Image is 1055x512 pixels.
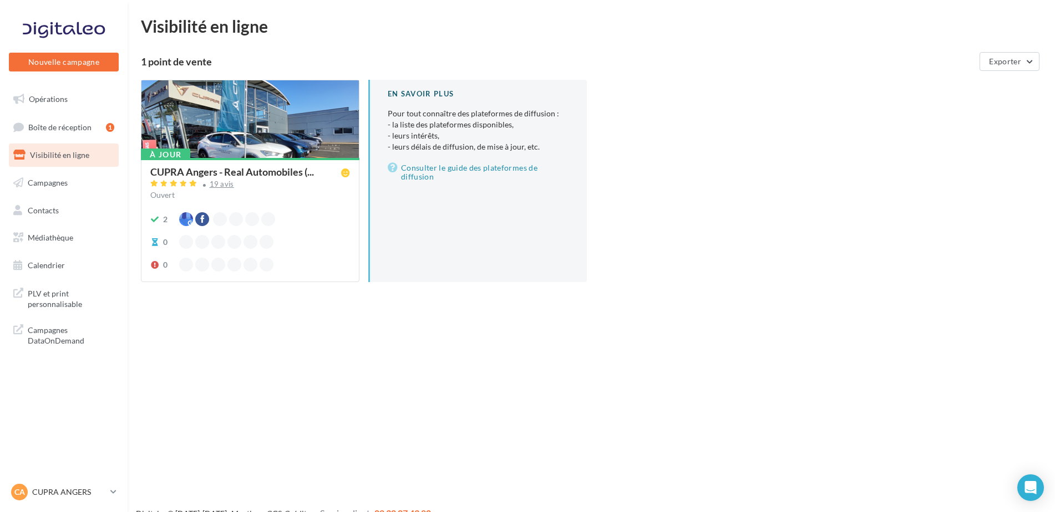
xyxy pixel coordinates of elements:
a: 19 avis [150,178,350,192]
span: Exporter [989,57,1021,66]
a: CA CUPRA ANGERS [9,482,119,503]
li: - la liste des plateformes disponibles, [388,119,569,130]
a: Boîte de réception1 [7,115,121,139]
span: Ouvert [150,190,175,199]
span: Calendrier [28,260,65,270]
span: Contacts [28,205,59,214]
p: CUPRA ANGERS [32,487,106,498]
a: Calendrier [7,254,121,277]
p: Pour tout connaître des plateformes de diffusion : [388,108,569,152]
div: Visibilité en ligne [141,18,1042,34]
li: - leurs délais de diffusion, de mise à jour, etc. [388,141,569,152]
a: Campagnes [7,171,121,194]
span: Médiathèque [28,233,73,242]
span: Opérations [29,94,68,104]
div: 0 [163,237,168,248]
div: 2 [163,214,168,225]
span: Campagnes DataOnDemand [28,322,114,346]
div: En savoir plus [388,89,569,99]
a: Médiathèque [7,226,121,249]
a: Campagnes DataOnDemand [7,318,121,351]
span: Visibilité en ligne [30,150,89,160]
span: CUPRA Angers - Real Automobiles (... [150,167,314,177]
a: Consulter le guide des plateformes de diffusion [388,161,569,183]
a: Contacts [7,199,121,222]
a: Opérations [7,88,121,111]
li: - leurs intérêts, [388,130,569,141]
button: Exporter [980,52,1039,71]
div: 1 [106,123,114,132]
div: À jour [141,149,190,161]
span: CA [14,487,25,498]
div: 19 avis [210,181,234,188]
a: Visibilité en ligne [7,144,121,167]
a: PLV et print personnalisable [7,281,121,314]
span: PLV et print personnalisable [28,286,114,310]
button: Nouvelle campagne [9,53,119,71]
span: Campagnes [28,178,68,187]
div: 0 [163,259,168,270]
div: Open Intercom Messenger [1017,474,1044,501]
span: Boîte de réception [28,122,92,131]
div: 1 point de vente [141,57,975,66]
